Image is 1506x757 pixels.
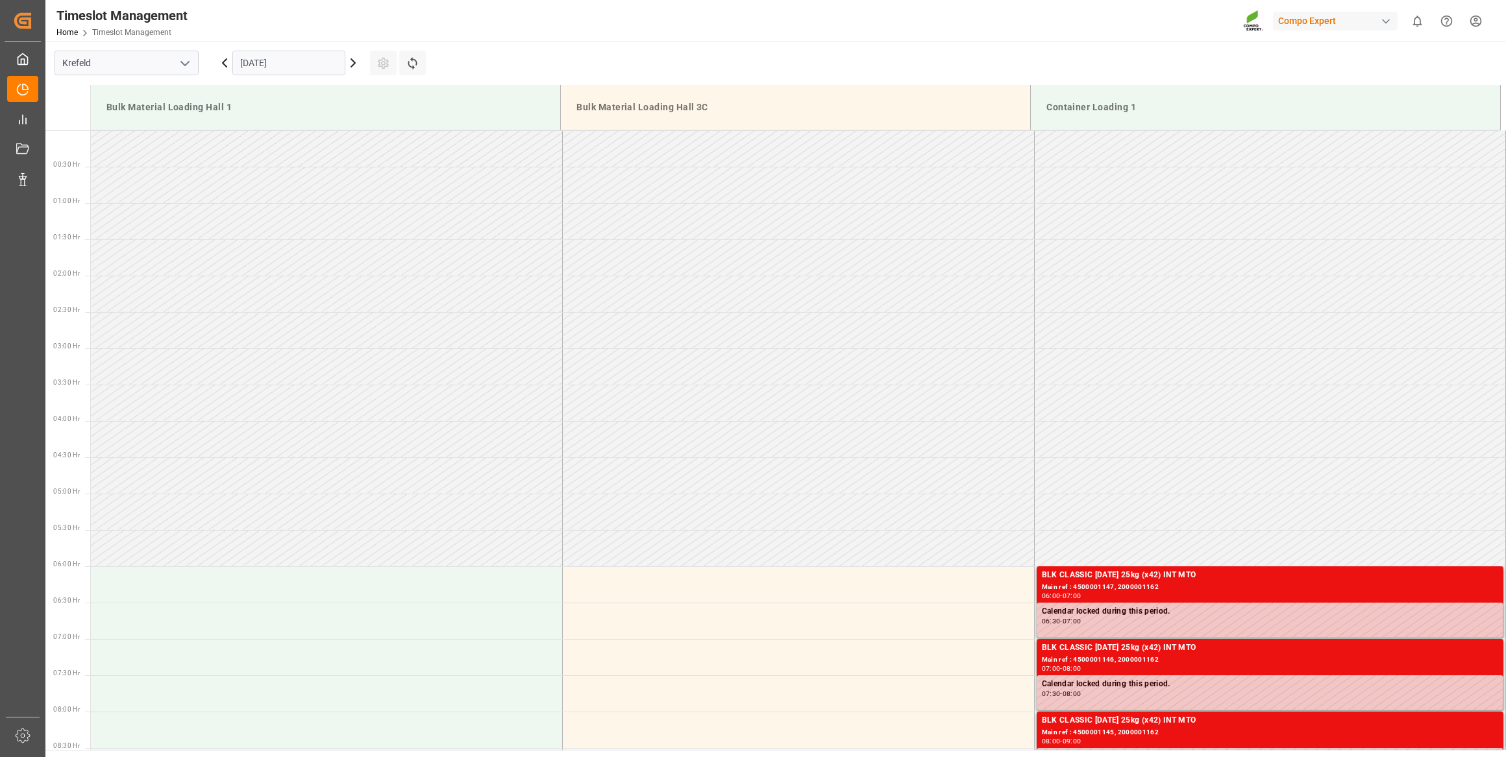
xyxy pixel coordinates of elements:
[53,560,80,568] span: 06:00 Hr
[1042,727,1499,738] div: Main ref : 4500001145, 2000001162
[571,95,1020,119] div: Bulk Material Loading Hall 3C
[53,669,80,677] span: 07:30 Hr
[1042,605,1498,618] div: Calendar locked during this period.
[53,451,80,459] span: 04:30 Hr
[1042,738,1061,744] div: 08:00
[53,270,80,277] span: 02:00 Hr
[1432,6,1461,36] button: Help Center
[53,379,80,386] span: 03:30 Hr
[53,742,80,749] span: 08:30 Hr
[1403,6,1432,36] button: show 0 new notifications
[53,633,80,640] span: 07:00 Hr
[53,306,80,313] span: 02:30 Hr
[53,524,80,531] span: 05:30 Hr
[1042,593,1061,599] div: 06:00
[232,51,345,75] input: DD.MM.YYYY
[101,95,550,119] div: Bulk Material Loading Hall 1
[1042,642,1499,655] div: BLK CLASSIC [DATE] 25kg (x42) INT MTO
[1243,10,1264,32] img: Screenshot%202023-09-29%20at%2010.02.21.png_1712312052.png
[1273,12,1398,30] div: Compo Expert
[1041,95,1490,119] div: Container Loading 1
[1060,593,1062,599] div: -
[1063,666,1081,671] div: 08:00
[1063,738,1081,744] div: 09:00
[1060,738,1062,744] div: -
[1063,618,1081,624] div: 07:00
[1060,691,1062,697] div: -
[53,197,80,204] span: 01:00 Hr
[56,6,188,25] div: Timeslot Management
[1063,593,1081,599] div: 07:00
[53,234,80,241] span: 01:30 Hr
[1042,666,1061,671] div: 07:00
[1060,618,1062,624] div: -
[53,488,80,495] span: 05:00 Hr
[53,706,80,713] span: 08:00 Hr
[1042,678,1498,691] div: Calendar locked during this period.
[1042,714,1499,727] div: BLK CLASSIC [DATE] 25kg (x42) INT MTO
[53,415,80,422] span: 04:00 Hr
[1042,582,1499,593] div: Main ref : 4500001147, 2000001162
[1042,655,1499,666] div: Main ref : 4500001146, 2000001162
[1042,691,1061,697] div: 07:30
[1063,691,1081,697] div: 08:00
[53,161,80,168] span: 00:30 Hr
[175,53,194,73] button: open menu
[53,342,80,350] span: 03:00 Hr
[53,597,80,604] span: 06:30 Hr
[1273,8,1403,33] button: Compo Expert
[1042,618,1061,624] div: 06:30
[55,51,199,75] input: Type to search/select
[1060,666,1062,671] div: -
[56,28,78,37] a: Home
[1042,569,1499,582] div: BLK CLASSIC [DATE] 25kg (x42) INT MTO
